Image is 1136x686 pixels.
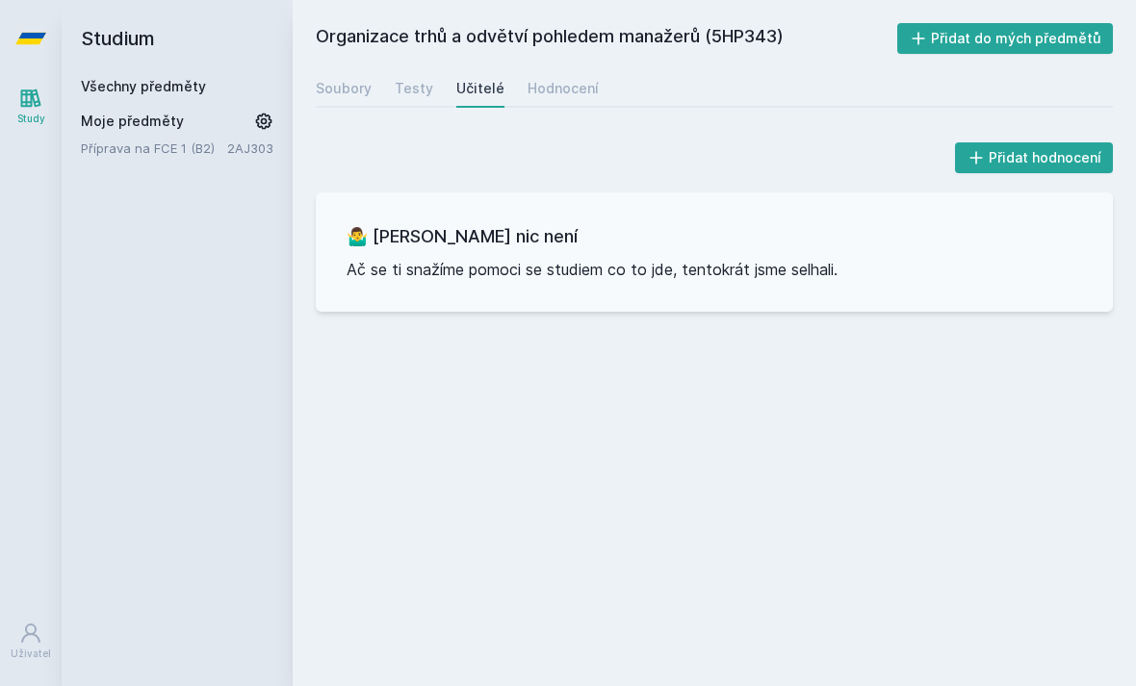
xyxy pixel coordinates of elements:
[11,647,51,661] div: Uživatel
[456,79,504,98] div: Učitelé
[897,23,1114,54] button: Přidat do mých předmětů
[81,139,227,158] a: Příprava na FCE 1 (B2)
[81,78,206,94] a: Všechny předměty
[17,112,45,126] div: Study
[528,69,599,108] a: Hodnocení
[316,23,897,54] h2: Organizace trhů a odvětví pohledem manažerů (5HP343)
[81,112,184,131] span: Moje předměty
[395,69,433,108] a: Testy
[347,258,1082,281] p: Ač se ti snažíme pomoci se studiem co to jde, tentokrát jsme selhali.
[316,69,372,108] a: Soubory
[395,79,433,98] div: Testy
[4,77,58,136] a: Study
[227,140,273,156] a: 2AJ303
[955,142,1114,173] button: Přidat hodnocení
[528,79,599,98] div: Hodnocení
[316,79,372,98] div: Soubory
[456,69,504,108] a: Učitelé
[347,223,1082,250] h3: 🤷‍♂️ [PERSON_NAME] nic není
[4,612,58,671] a: Uživatel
